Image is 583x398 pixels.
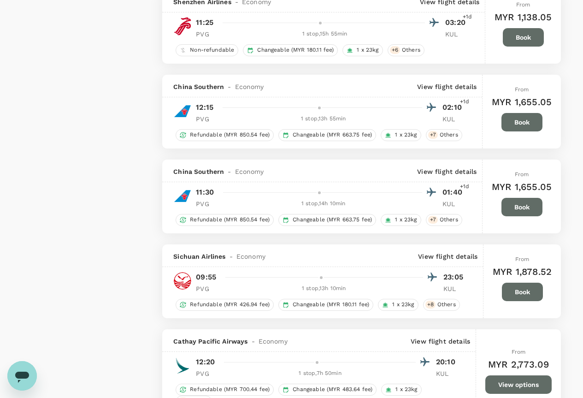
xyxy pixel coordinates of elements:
h6: MYR 2,773.09 [488,357,549,372]
div: Refundable (MYR 426.94 fee) [176,299,274,311]
span: - [226,252,236,261]
p: KUL [442,114,465,124]
div: 1 stop , 7h 50min [224,369,416,378]
span: From [515,86,529,93]
button: Book [503,28,544,47]
span: 1 x 23kg [389,301,418,309]
span: From [515,171,529,178]
p: View flight details [417,167,477,176]
span: - [224,82,235,91]
div: Refundable (MYR 850.54 fee) [176,129,274,141]
span: Others [434,301,459,309]
div: Changeable (MYR 483.64 fee) [278,384,377,396]
p: PVG [196,114,219,124]
h6: MYR 1,138.05 [495,10,552,24]
div: 1 x 23kg [381,384,421,396]
span: Economy [235,82,264,91]
span: Changeable (MYR 483.64 fee) [289,386,376,393]
span: Changeable (MYR 180.11 fee) [253,46,337,54]
p: View flight details [417,82,477,91]
span: 1 x 23kg [353,46,382,54]
span: Cathay Pacific Airways [173,337,247,346]
div: 1 x 23kg [381,214,421,226]
p: KUL [436,369,459,378]
div: 1 x 23kg [378,299,418,311]
span: Others [398,46,424,54]
div: +8Others [423,299,460,311]
span: Non-refundable [186,46,238,54]
p: PVG [196,284,219,293]
h6: MYR 1,655.05 [492,95,552,109]
div: Refundable (MYR 850.54 fee) [176,214,274,226]
div: 1 x 23kg [342,44,383,56]
p: KUL [443,284,466,293]
span: Others [436,216,462,224]
span: + 8 [425,301,436,309]
p: KUL [442,199,465,208]
span: From [516,1,530,8]
button: View options [485,375,552,394]
p: 03:20 [445,17,468,28]
span: 1 x 23kg [391,216,420,224]
p: PVG [196,369,219,378]
p: KUL [445,30,468,39]
div: +6Others [388,44,424,56]
span: Changeable (MYR 663.75 fee) [289,131,376,139]
div: 1 stop , 13h 10min [224,284,423,293]
span: Changeable (MYR 180.11 fee) [289,301,373,309]
div: Non-refundable [176,44,238,56]
p: View flight details [411,337,470,346]
span: Refundable (MYR 426.94 fee) [186,301,273,309]
p: 12:20 [196,356,215,368]
span: +1d [463,12,472,22]
div: Changeable (MYR 180.11 fee) [243,44,338,56]
span: Sichuan Airlines [173,252,225,261]
button: Book [501,198,542,216]
span: Refundable (MYR 700.44 fee) [186,386,273,393]
p: PVG [196,199,219,208]
div: +7Others [426,129,462,141]
div: 1 x 23kg [381,129,421,141]
span: From [512,349,526,355]
span: Refundable (MYR 850.54 fee) [186,216,273,224]
p: 23:05 [443,272,466,283]
div: Changeable (MYR 663.75 fee) [278,129,376,141]
img: 3U [173,272,192,290]
p: PVG [196,30,219,39]
span: From [515,256,530,262]
img: CZ [173,102,192,120]
span: +1d [460,182,469,191]
img: ZH [173,17,192,36]
img: CX [173,356,192,375]
span: Economy [235,167,264,176]
button: Book [502,283,543,301]
div: Changeable (MYR 180.11 fee) [278,299,373,311]
span: China Southern [173,167,224,176]
button: Book [501,113,542,131]
h6: MYR 1,655.05 [492,179,552,194]
div: 1 stop , 14h 10min [224,199,422,208]
p: 01:40 [442,187,465,198]
h6: MYR 1,878.52 [493,264,552,279]
span: 1 x 23kg [392,386,421,393]
span: Changeable (MYR 663.75 fee) [289,216,376,224]
p: 11:30 [196,187,214,198]
p: 12:15 [196,102,213,113]
span: + 7 [428,131,438,139]
div: Refundable (MYR 700.44 fee) [176,384,274,396]
span: - [224,167,235,176]
img: CZ [173,187,192,205]
span: +1d [460,97,469,107]
span: Others [436,131,462,139]
span: + 7 [428,216,438,224]
span: Economy [236,252,265,261]
span: + 6 [390,46,400,54]
iframe: Button to launch messaging window [7,361,37,391]
span: China Southern [173,82,224,91]
div: 1 stop , 15h 55min [224,30,425,39]
div: 1 stop , 13h 55min [224,114,422,124]
p: 02:10 [442,102,465,113]
div: +7Others [426,214,462,226]
span: - [248,337,259,346]
span: Economy [259,337,288,346]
